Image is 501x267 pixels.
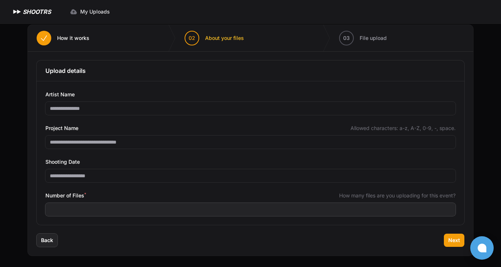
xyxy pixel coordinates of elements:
a: My Uploads [66,5,114,18]
span: Shooting Date [45,157,80,166]
button: 03 File upload [330,25,396,51]
button: How it works [28,25,98,51]
span: My Uploads [80,8,110,15]
span: File upload [360,34,387,42]
span: About your files [205,34,244,42]
button: Open chat window [470,236,494,260]
span: Next [448,237,460,244]
button: 02 About your files [176,25,253,51]
img: SHOOTRS [12,7,23,16]
button: Next [444,234,464,247]
span: Back [41,237,53,244]
span: 02 [189,34,195,42]
span: How many files are you uploading for this event? [339,192,456,199]
span: Allowed characters: a-z, A-Z, 0-9, -, space. [350,125,456,132]
button: Back [37,234,57,247]
span: How it works [57,34,89,42]
h3: Upload details [45,66,456,75]
h1: SHOOTRS [23,7,51,16]
span: 03 [343,34,350,42]
span: Number of Files [45,191,86,200]
span: Project Name [45,124,78,133]
span: Artist Name [45,90,75,99]
a: SHOOTRS SHOOTRS [12,7,51,16]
